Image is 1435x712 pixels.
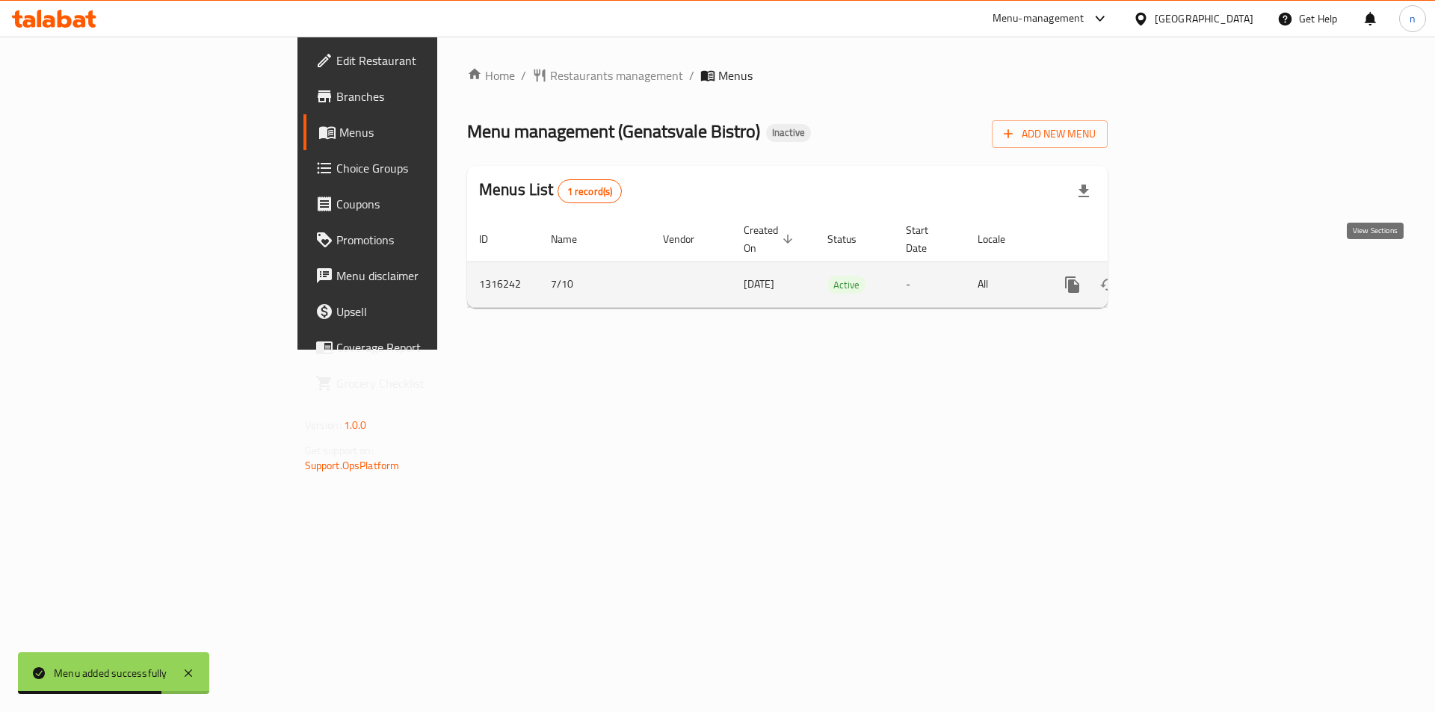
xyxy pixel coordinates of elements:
[336,303,525,321] span: Upsell
[966,261,1043,307] td: All
[551,230,596,248] span: Name
[827,276,865,294] span: Active
[303,258,537,294] a: Menu disclaimer
[689,66,694,84] li: /
[1155,10,1253,27] div: [GEOGRAPHIC_DATA]
[344,415,367,435] span: 1.0.0
[550,66,683,84] span: Restaurants management
[303,222,537,258] a: Promotions
[744,274,774,294] span: [DATE]
[558,185,622,199] span: 1 record(s)
[305,441,374,460] span: Get support on:
[827,230,876,248] span: Status
[978,230,1025,248] span: Locale
[54,665,167,681] div: Menu added successfully
[539,261,651,307] td: 7/10
[663,230,714,248] span: Vendor
[336,338,525,356] span: Coverage Report
[303,150,537,186] a: Choice Groups
[336,195,525,213] span: Coupons
[744,221,797,257] span: Created On
[336,374,525,392] span: Grocery Checklist
[305,415,342,435] span: Version:
[467,66,1108,84] nav: breadcrumb
[532,66,683,84] a: Restaurants management
[1090,267,1126,303] button: Change Status
[894,261,966,307] td: -
[305,456,400,475] a: Support.OpsPlatform
[467,217,1210,308] table: enhanced table
[303,43,537,78] a: Edit Restaurant
[1066,173,1102,209] div: Export file
[1004,125,1096,143] span: Add New Menu
[339,123,525,141] span: Menus
[303,78,537,114] a: Branches
[336,159,525,177] span: Choice Groups
[303,186,537,222] a: Coupons
[479,230,507,248] span: ID
[906,221,948,257] span: Start Date
[1055,267,1090,303] button: more
[1043,217,1210,262] th: Actions
[336,87,525,105] span: Branches
[766,126,811,139] span: Inactive
[479,179,622,203] h2: Menus List
[303,294,537,329] a: Upsell
[303,114,537,150] a: Menus
[336,231,525,249] span: Promotions
[993,10,1084,28] div: Menu-management
[336,52,525,69] span: Edit Restaurant
[558,179,623,203] div: Total records count
[303,329,537,365] a: Coverage Report
[718,66,753,84] span: Menus
[467,114,760,148] span: Menu management ( Genatsvale Bistro )
[303,365,537,401] a: Grocery Checklist
[336,267,525,285] span: Menu disclaimer
[1410,10,1416,27] span: n
[992,120,1108,148] button: Add New Menu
